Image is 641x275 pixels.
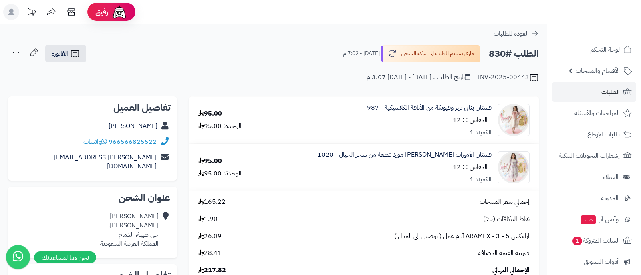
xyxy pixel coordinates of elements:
span: الإجمالي النهائي [492,266,530,275]
img: ai-face.png [111,4,127,20]
span: الفاتورة [52,49,68,58]
a: [PERSON_NAME] [109,121,157,131]
span: الطلبات [601,86,620,98]
img: 1750006831-IMG_7237-90x90.jpeg [498,151,529,183]
button: جاري تسليم الطلب الى شركة الشحن [381,45,480,62]
span: 26.09 [198,232,222,241]
a: تحديثات المنصة [21,4,41,22]
span: العملاء [603,171,619,183]
div: INV-2025-00443 [478,73,539,82]
span: المراجعات والأسئلة [574,108,620,119]
span: 165.22 [198,197,226,207]
span: العودة للطلبات [494,29,529,38]
div: [PERSON_NAME] [PERSON_NAME]، حي طيبة، الدمام المملكة العربية السعودية [100,212,159,248]
span: رفيق [95,7,108,17]
a: وآتس آبجديد [552,210,636,229]
div: الكمية: 1 [470,128,492,137]
div: 95.00 [198,109,222,118]
span: ضريبة القيمة المضافة [478,249,530,258]
a: إشعارات التحويلات البنكية [552,146,636,165]
span: إجمالي سعر المنتجات [480,197,530,207]
span: ارامكس ARAMEX - 3 - 5 أيام عمل ( توصيل الى المنزل ) [394,232,530,241]
a: السلات المتروكة1 [552,231,636,250]
span: جديد [581,215,596,224]
h2: عنوان الشحن [14,193,171,203]
a: العودة للطلبات [494,29,539,38]
a: أدوات التسويق [552,252,636,271]
h2: تفاصيل العميل [14,103,171,112]
a: فستان بناتي ترتر وفيونكة من الأناقة الكلاسيكية - 987 [367,103,492,112]
a: العملاء [552,167,636,187]
div: تاريخ الطلب : [DATE] - [DATE] 3:07 م [367,73,470,82]
span: السلات المتروكة [572,235,620,246]
small: [DATE] - 7:02 م [343,50,380,58]
a: فستان الأميرات [PERSON_NAME] مورد قطعة من سحر الخيال - 1020 [317,150,492,159]
span: الأقسام والمنتجات [576,65,620,76]
a: الفاتورة [45,45,86,62]
a: واتساب [83,137,107,147]
div: 95.00 [198,157,222,166]
span: 217.82 [198,266,226,275]
a: المدونة [552,189,636,208]
span: لوحة التحكم [590,44,620,55]
small: - المقاس : : 12 [453,115,492,125]
a: المراجعات والأسئلة [552,104,636,123]
span: المدونة [601,193,619,204]
span: -1.90 [198,215,220,224]
span: وآتس آب [580,214,619,225]
span: 1 [572,237,582,245]
div: الكمية: 1 [470,175,492,184]
a: لوحة التحكم [552,40,636,59]
img: 1747913093-IMG_4886-90x90.jpeg [498,104,529,136]
a: الطلبات [552,82,636,102]
small: - المقاس : : 12 [453,162,492,172]
h2: الطلب #830 [489,46,539,62]
span: طلبات الإرجاع [587,129,620,140]
span: نقاط المكافآت (95) [483,215,530,224]
img: logo-2.png [587,22,633,38]
a: طلبات الإرجاع [552,125,636,144]
span: أدوات التسويق [584,256,619,267]
a: 966566825522 [109,137,157,147]
div: الوحدة: 95.00 [198,169,242,178]
span: إشعارات التحويلات البنكية [559,150,620,161]
div: الوحدة: 95.00 [198,122,242,131]
span: 28.41 [198,249,222,258]
a: [PERSON_NAME][EMAIL_ADDRESS][DOMAIN_NAME] [54,153,157,171]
